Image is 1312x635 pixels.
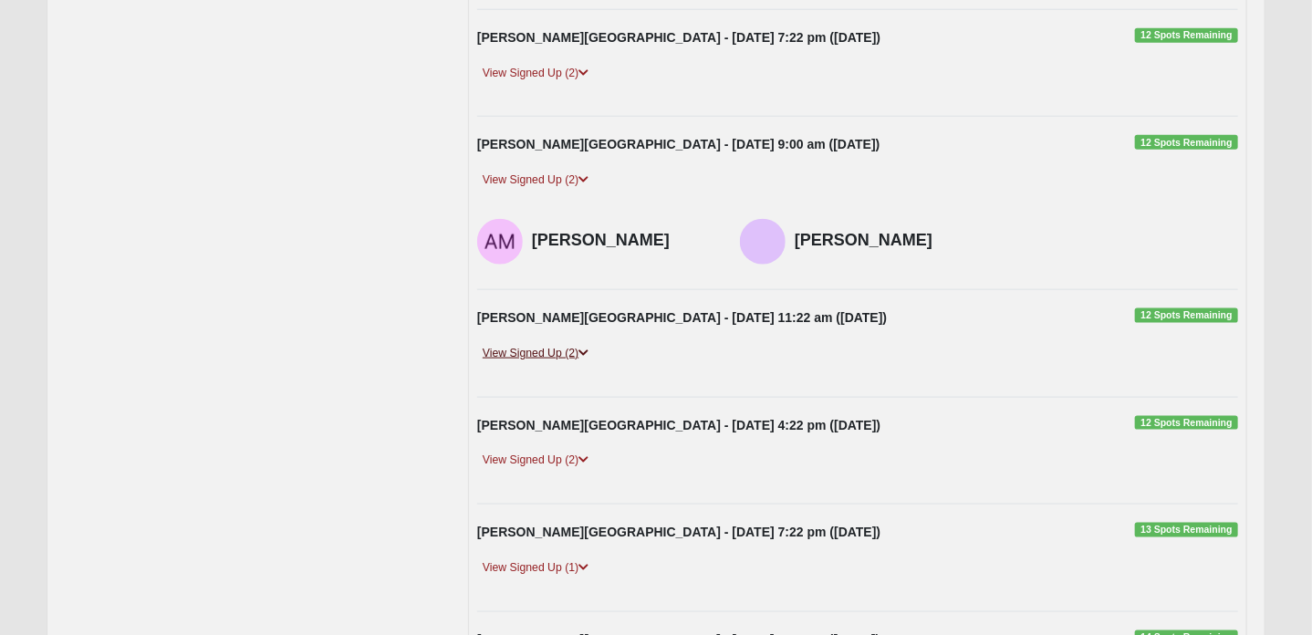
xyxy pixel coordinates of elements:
[1135,308,1238,323] span: 12 Spots Remaining
[1135,28,1238,43] span: 12 Spots Remaining
[477,525,880,539] strong: [PERSON_NAME][GEOGRAPHIC_DATA] - [DATE] 7:22 pm ([DATE])
[477,64,594,83] a: View Signed Up (2)
[477,344,594,363] a: View Signed Up (2)
[477,558,594,578] a: View Signed Up (1)
[477,30,880,45] strong: [PERSON_NAME][GEOGRAPHIC_DATA] - [DATE] 7:22 pm ([DATE])
[477,171,594,190] a: View Signed Up (2)
[795,231,975,251] h4: [PERSON_NAME]
[1135,523,1238,537] span: 13 Spots Remaining
[1135,416,1238,431] span: 12 Spots Remaining
[740,219,786,265] img: Julian Wright
[532,231,713,251] h4: [PERSON_NAME]
[477,451,594,470] a: View Signed Up (2)
[477,137,880,151] strong: [PERSON_NAME][GEOGRAPHIC_DATA] - [DATE] 9:00 am ([DATE])
[1135,135,1238,150] span: 12 Spots Remaining
[477,219,523,265] img: Amber Marcy
[477,418,880,432] strong: [PERSON_NAME][GEOGRAPHIC_DATA] - [DATE] 4:22 pm ([DATE])
[477,310,887,325] strong: [PERSON_NAME][GEOGRAPHIC_DATA] - [DATE] 11:22 am ([DATE])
